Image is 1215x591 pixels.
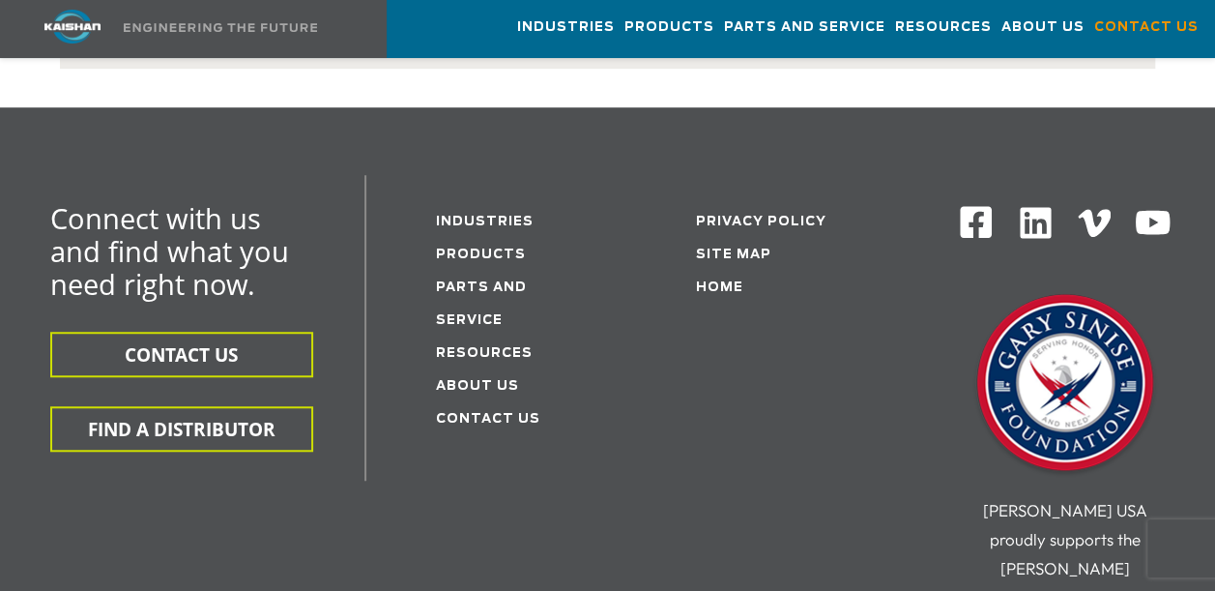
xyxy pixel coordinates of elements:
[436,281,527,327] a: Parts and service
[696,281,743,294] a: Home
[124,23,317,32] img: Engineering the future
[1078,209,1111,237] img: Vimeo
[624,1,714,53] a: Products
[895,16,992,39] span: Resources
[624,16,714,39] span: Products
[50,406,313,452] button: FIND A DISTRIBUTOR
[696,216,826,228] a: Privacy Policy
[50,332,313,377] button: CONTACT US
[436,249,526,261] a: Products
[895,1,992,53] a: Resources
[958,204,994,240] img: Facebook
[50,199,289,303] span: Connect with us and find what you need right now.
[436,413,540,426] a: Contact Us
[1094,16,1199,39] span: Contact Us
[724,16,885,39] span: Parts and Service
[1001,1,1085,53] a: About Us
[969,288,1162,482] img: Gary Sinise Foundation
[517,1,615,53] a: Industries
[436,347,533,360] a: Resources
[724,1,885,53] a: Parts and Service
[436,216,534,228] a: Industries
[1001,16,1085,39] span: About Us
[436,380,519,393] a: About Us
[1094,1,1199,53] a: Contact Us
[1134,204,1172,242] img: Youtube
[1017,204,1055,242] img: Linkedin
[517,16,615,39] span: Industries
[696,249,771,261] a: Site Map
